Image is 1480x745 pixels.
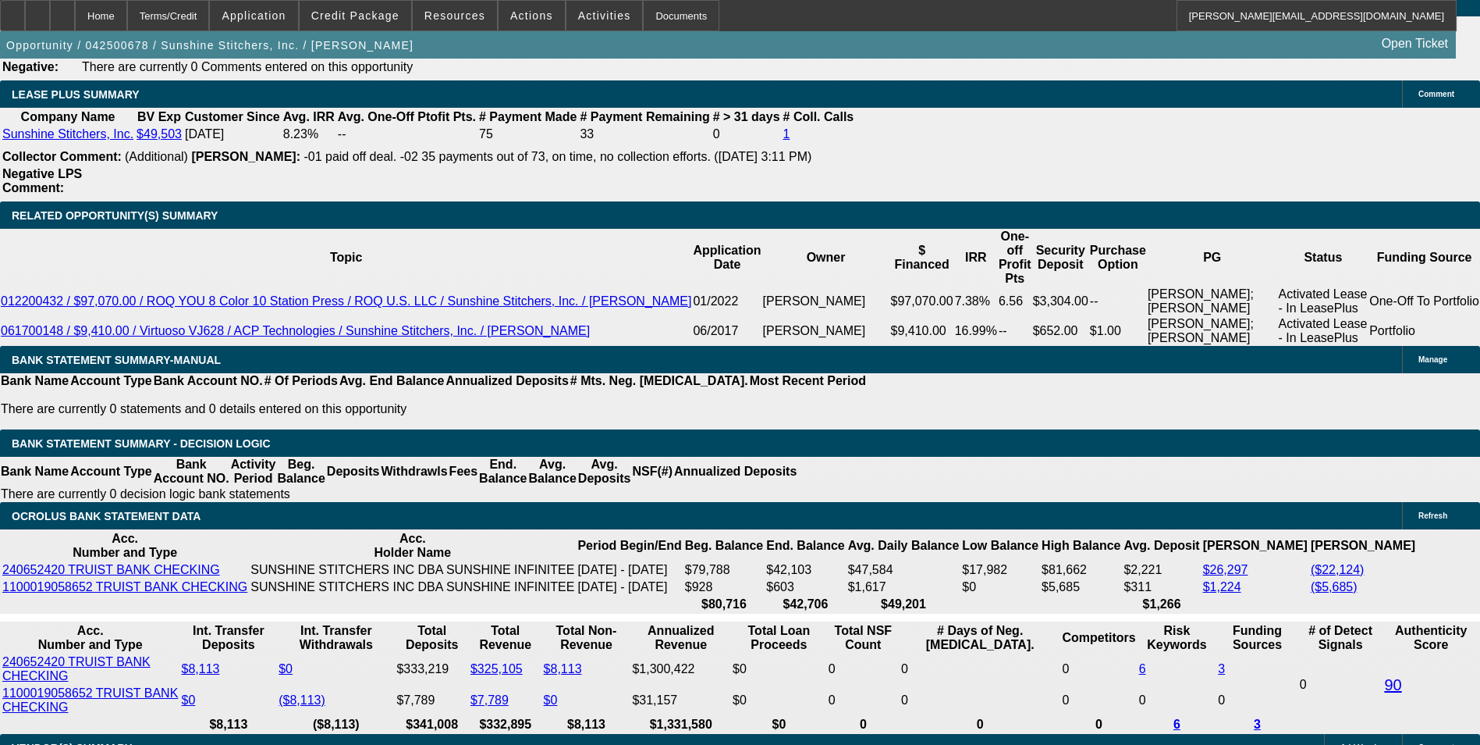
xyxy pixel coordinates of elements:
[1384,676,1401,693] a: 90
[1138,686,1216,715] td: 0
[1368,316,1480,346] td: Portfolio
[1202,531,1308,561] th: [PERSON_NAME]
[765,597,845,612] th: $42,706
[961,531,1039,561] th: Low Balance
[337,127,477,142] td: --
[577,457,632,487] th: Avg. Deposits
[1299,623,1382,653] th: # of Detect Signals
[828,717,899,733] th: 0
[222,9,286,22] span: Application
[847,597,960,612] th: $49,201
[762,316,890,346] td: [PERSON_NAME]
[264,373,339,389] th: # Of Periods
[1311,580,1358,594] a: ($5,685)
[732,623,826,653] th: Total Loan Proceeds
[326,457,381,487] th: Deposits
[632,693,729,708] div: $31,157
[1203,563,1248,576] a: $26,297
[449,457,478,487] th: Fees
[998,287,1032,316] td: 6.56
[1368,229,1480,287] th: Funding Source
[577,562,682,578] td: [DATE] - [DATE]
[2,686,178,714] a: 1100019058652 TRUIST BANK CHECKING
[749,373,867,389] th: Most Recent Period
[732,686,826,715] td: $0
[631,717,730,733] th: $1,331,580
[282,127,335,142] td: 8.23%
[479,110,577,123] b: # Payment Made
[673,457,797,487] th: Annualized Deposits
[424,9,485,22] span: Resources
[1,324,590,337] a: 061700148 / $9,410.00 / Virtuoso VJ628 / ACP Technologies / Sunshine Stitchers, Inc. / [PERSON_NAME]
[828,686,899,715] td: 0
[847,531,960,561] th: Avg. Daily Balance
[732,717,826,733] th: $0
[570,373,749,389] th: # Mts. Neg. [MEDICAL_DATA].
[283,110,335,123] b: Avg. IRR
[1310,531,1416,561] th: [PERSON_NAME]
[303,150,811,163] span: -01 paid off deal. -02 35 payments out of 73, on time, no collection efforts. ([DATE] 3:11 PM)
[470,717,541,733] th: $332,895
[1089,229,1147,287] th: Purchase Option
[1278,316,1369,346] td: Activated Lease - In LeasePlus
[847,579,960,595] td: $1,617
[1061,654,1136,684] td: 0
[153,373,264,389] th: Bank Account NO.
[544,693,558,707] a: $0
[12,354,221,366] span: BANK STATEMENT SUMMARY-MANUAL
[470,623,541,653] th: Total Revenue
[765,562,845,578] td: $42,103
[684,597,764,612] th: $80,716
[1061,686,1136,715] td: 0
[544,662,582,675] a: $8,113
[1089,287,1147,316] td: --
[579,127,710,142] td: 33
[1217,623,1297,653] th: Funding Sources
[1418,512,1447,520] span: Refresh
[1278,229,1369,287] th: Status
[1123,597,1200,612] th: $1,266
[632,662,729,676] div: $1,300,422
[684,579,764,595] td: $928
[125,150,188,163] span: (Additional)
[2,60,59,73] b: Negative:
[137,127,182,141] a: $49,503
[765,579,845,595] td: $603
[765,531,845,561] th: End. Balance
[684,562,764,578] td: $79,788
[783,127,790,141] a: 1
[1032,316,1089,346] td: $652.00
[1278,287,1369,316] td: Activated Lease - In LeasePlus
[69,373,153,389] th: Account Type
[890,287,954,316] td: $97,070.00
[338,110,476,123] b: Avg. One-Off Ptofit Pts.
[1041,579,1121,595] td: $5,685
[1061,717,1136,733] th: 0
[1123,531,1200,561] th: Avg. Deposit
[445,373,569,389] th: Annualized Deposits
[1147,229,1278,287] th: PG
[828,654,899,684] td: 0
[1217,686,1297,715] td: 0
[890,316,954,346] td: $9,410.00
[1311,563,1365,576] a: ($22,124)
[2,623,179,653] th: Acc. Number and Type
[961,562,1039,578] td: $17,982
[181,623,277,653] th: Int. Transfer Deposits
[250,531,575,561] th: Acc. Holder Name
[1032,229,1089,287] th: Security Deposit
[543,623,630,653] th: Total Non-Revenue
[478,127,577,142] td: 75
[998,316,1032,346] td: --
[137,110,181,123] b: BV Exp
[1218,662,1225,675] a: 3
[250,562,575,578] td: SUNSHINE STITCHERS INC DBA SUNSHINE INFINITEE
[12,209,218,222] span: RELATED OPPORTUNITY(S) SUMMARY
[250,579,575,595] td: SUNSHINE STITCHERS INC DBA SUNSHINE INFINITEE
[1041,562,1121,578] td: $81,662
[961,579,1039,595] td: $0
[2,655,151,683] a: 240652420 TRUIST BANK CHECKING
[1032,287,1089,316] td: $3,304.00
[954,287,998,316] td: 7.38%
[470,662,523,675] a: $325,105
